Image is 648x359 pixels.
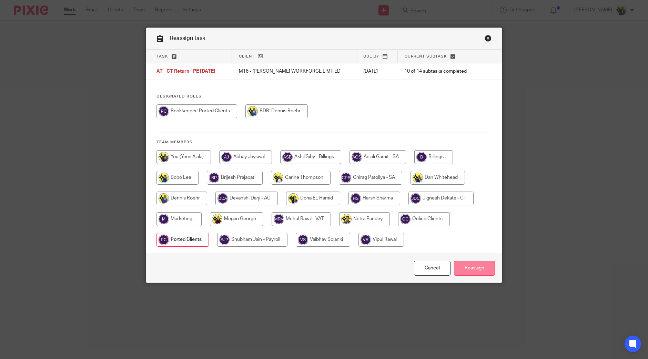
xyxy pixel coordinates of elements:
h4: Team members [156,140,492,145]
h4: Designated Roles [156,94,492,99]
input: Reassign [454,261,495,276]
td: 10 of 14 subtasks completed [397,63,479,80]
p: [DATE] [363,68,391,75]
p: M16 - [PERSON_NAME] WORKFORCE LIMITED [239,68,350,75]
span: Due by [363,54,379,58]
a: Close this dialog window [414,261,450,276]
span: Reassign task [170,35,205,41]
span: AT - CT Return - PE [DATE] [156,69,215,74]
a: Close this dialog window [485,35,492,44]
span: Client [239,54,255,58]
span: Current subtask [405,54,447,58]
span: Task [156,54,168,58]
